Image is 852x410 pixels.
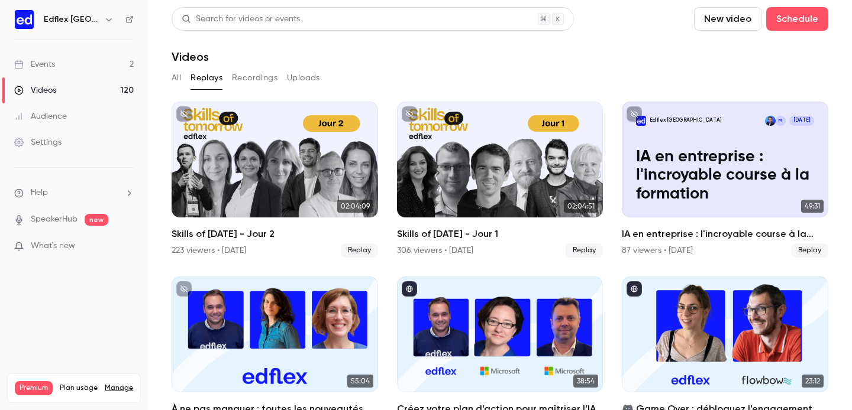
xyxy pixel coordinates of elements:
[801,200,824,213] span: 49:31
[766,7,828,31] button: Schedule
[347,375,373,388] span: 55:04
[31,187,48,199] span: Help
[341,243,378,258] span: Replay
[566,243,603,258] span: Replay
[287,69,320,87] button: Uploads
[622,245,693,256] div: 87 viewers • [DATE]
[622,102,828,258] a: IA en entreprise : l'incroyable course à la formationEdflex [GEOGRAPHIC_DATA]MClément Meslin[DATE...
[15,381,53,395] span: Premium
[172,227,378,241] h2: Skills of [DATE] - Jour 2
[650,117,721,124] p: Edflex [GEOGRAPHIC_DATA]
[337,200,373,213] span: 02:04:09
[802,375,824,388] span: 23:12
[765,116,775,126] img: Clément Meslin
[191,69,222,87] button: Replays
[774,115,786,126] div: M
[31,213,78,226] a: SpeakerHub
[105,383,133,393] a: Manage
[573,375,598,388] span: 38:54
[627,281,642,297] button: published
[622,227,828,241] h2: IA en entreprise : l'incroyable course à la formation
[172,7,828,403] section: Videos
[120,241,134,252] iframe: Noticeable Trigger
[636,148,815,204] p: IA en entreprise : l'incroyable course à la formation
[14,110,67,122] div: Audience
[172,102,378,258] li: Skills of Tomorrow - Jour 2
[791,243,828,258] span: Replay
[14,187,134,199] li: help-dropdown-opener
[402,106,417,122] button: unpublished
[564,200,598,213] span: 02:04:51
[172,245,246,256] div: 223 viewers • [DATE]
[232,69,277,87] button: Recordings
[15,10,34,29] img: Edflex France
[14,136,62,148] div: Settings
[31,240,75,252] span: What's new
[397,102,603,258] a: 02:04:51Skills of [DATE] - Jour 1306 viewers • [DATE]Replay
[14,84,56,96] div: Videos
[14,58,55,70] div: Events
[176,106,192,122] button: unpublished
[789,116,814,126] span: [DATE]
[44,14,99,25] h6: Edflex [GEOGRAPHIC_DATA]
[622,102,828,258] li: IA en entreprise : l'incroyable course à la formation
[172,69,181,87] button: All
[694,7,761,31] button: New video
[60,383,98,393] span: Plan usage
[397,227,603,241] h2: Skills of [DATE] - Jour 1
[176,281,192,297] button: unpublished
[182,13,300,25] div: Search for videos or events
[627,106,642,122] button: unpublished
[85,214,108,226] span: new
[172,50,209,64] h1: Videos
[402,281,417,297] button: published
[397,102,603,258] li: Skills of Tomorrow - Jour 1
[397,245,473,256] div: 306 viewers • [DATE]
[172,102,378,258] a: 02:04:09Skills of [DATE] - Jour 2223 viewers • [DATE]Replay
